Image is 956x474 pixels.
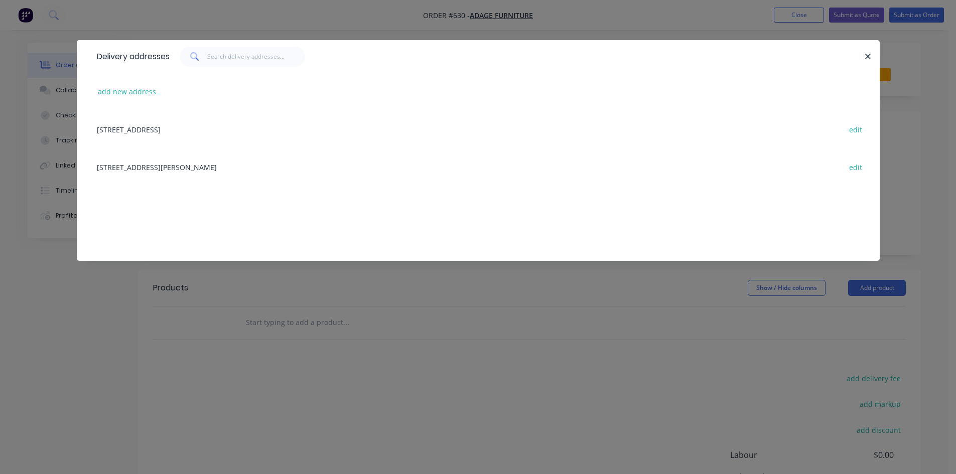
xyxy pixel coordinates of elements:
[92,148,865,186] div: [STREET_ADDRESS][PERSON_NAME]
[93,85,162,98] button: add new address
[207,47,305,67] input: Search delivery addresses...
[844,160,868,174] button: edit
[92,110,865,148] div: [STREET_ADDRESS]
[844,122,868,136] button: edit
[92,41,170,73] div: Delivery addresses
